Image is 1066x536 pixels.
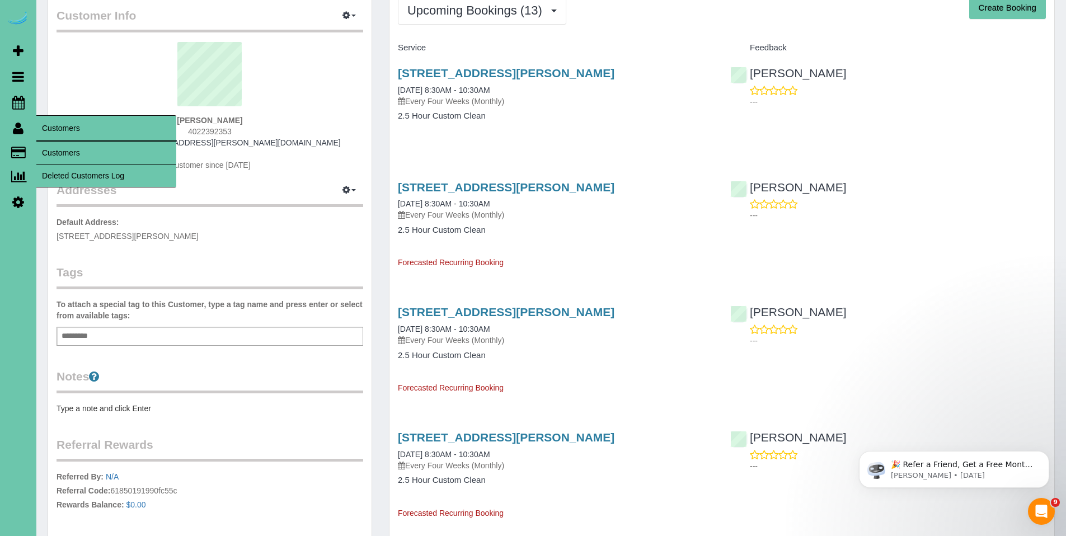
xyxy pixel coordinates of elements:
[398,460,713,471] p: Every Four Weeks (Monthly)
[57,485,110,496] label: Referral Code:
[730,431,847,444] a: [PERSON_NAME]
[57,403,363,414] pre: Type a note and click Enter
[57,299,363,321] label: To attach a special tag to this Customer, type a tag name and press enter or select from availabl...
[1051,498,1060,507] span: 9
[57,471,104,482] label: Referred By:
[730,43,1046,53] h4: Feedback
[842,427,1066,506] iframe: Intercom notifications message
[398,509,504,518] span: Forecasted Recurring Booking
[398,351,713,360] h4: 2.5 Hour Custom Clean
[36,142,176,164] a: Customers
[398,209,713,220] p: Every Four Weeks (Monthly)
[730,181,847,194] a: [PERSON_NAME]
[398,67,614,79] a: [STREET_ADDRESS][PERSON_NAME]
[57,368,363,393] legend: Notes
[750,335,1046,346] p: ---
[398,225,713,235] h4: 2.5 Hour Custom Clean
[177,116,242,125] strong: [PERSON_NAME]
[407,3,548,17] span: Upcoming Bookings (13)
[730,67,847,79] a: [PERSON_NAME]
[398,199,490,208] a: [DATE] 8:30AM - 10:30AM
[398,86,490,95] a: [DATE] 8:30AM - 10:30AM
[750,210,1046,221] p: ---
[57,217,119,228] label: Default Address:
[7,11,29,27] img: Automaid Logo
[398,111,713,121] h4: 2.5 Hour Custom Clean
[398,431,614,444] a: [STREET_ADDRESS][PERSON_NAME]
[57,499,124,510] label: Rewards Balance:
[79,138,341,147] a: [PERSON_NAME][EMAIL_ADDRESS][PERSON_NAME][DOMAIN_NAME]
[57,7,363,32] legend: Customer Info
[36,141,176,187] ul: Customers
[398,325,490,333] a: [DATE] 8:30AM - 10:30AM
[398,258,504,267] span: Forecasted Recurring Booking
[57,471,363,513] p: 61850191990fc55c
[169,161,250,170] span: Customer since [DATE]
[398,476,713,485] h4: 2.5 Hour Custom Clean
[750,96,1046,107] p: ---
[106,472,119,481] a: N/A
[1028,498,1055,525] iframe: Intercom live chat
[398,96,713,107] p: Every Four Weeks (Monthly)
[398,181,614,194] a: [STREET_ADDRESS][PERSON_NAME]
[398,43,713,53] h4: Service
[57,232,199,241] span: [STREET_ADDRESS][PERSON_NAME]
[398,305,614,318] a: [STREET_ADDRESS][PERSON_NAME]
[188,127,232,136] span: 4022392353
[750,460,1046,472] p: ---
[57,436,363,462] legend: Referral Rewards
[398,450,490,459] a: [DATE] 8:30AM - 10:30AM
[36,115,176,141] span: Customers
[398,335,713,346] p: Every Four Weeks (Monthly)
[730,305,847,318] a: [PERSON_NAME]
[126,500,146,509] a: $0.00
[36,164,176,187] a: Deleted Customers Log
[57,264,363,289] legend: Tags
[398,383,504,392] span: Forecasted Recurring Booking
